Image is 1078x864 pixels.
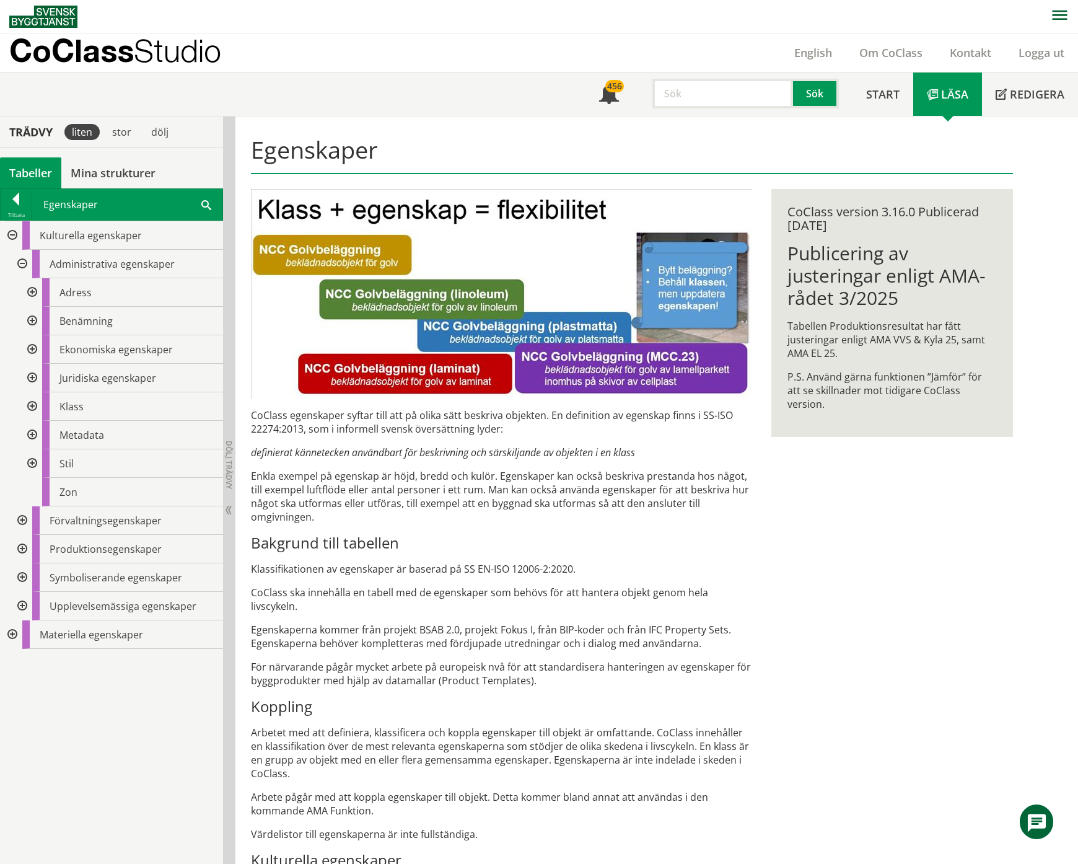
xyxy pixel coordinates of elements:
[59,286,92,299] span: Adress
[251,189,752,399] img: bild-till-egenskaper.JPG
[40,628,143,641] span: Materiella egenskaper
[50,542,162,556] span: Produktionsegenskaper
[251,446,635,459] em: definierat kännetecken användbart för beskrivning och särskiljande av objekten i en klass
[251,136,1012,174] h1: Egenskaper
[251,660,752,687] p: För närvarande pågår mycket arbete på europeisk nvå för att standardisera hanteringen av egenskap...
[1010,87,1064,102] span: Redigera
[251,827,752,841] p: Värdelistor till egenskaperna är inte fullständiga.
[251,697,752,716] h3: Koppling
[134,32,221,69] span: Studio
[585,73,633,116] a: 456
[251,408,752,436] p: CoClass egenskaper syftar till att på olika sätt beskriva objekten. En definition av egenskap fin...
[224,441,234,489] span: Dölj trädvy
[846,45,936,60] a: Om CoClass
[59,428,104,442] span: Metadata
[787,319,996,360] p: Tabellen Produktionsresultat har fått justeringar enligt AMA VVS & Kyla 25, samt AMA EL 25.
[599,86,619,105] span: Notifikationer
[251,586,752,613] p: CoClass ska innehålla en tabell med de egenskaper som behövs för att hantera objekt genom hela li...
[40,229,142,242] span: Kulturella egenskaper
[32,189,222,220] div: Egenskaper
[201,198,211,211] span: Sök i tabellen
[59,314,113,328] span: Benämning
[50,257,175,271] span: Administrativa egenskaper
[251,790,752,818] p: Arbete pågår med att koppla egenskaper till objekt. Detta kommer bland annat att användas i den k...
[50,571,182,584] span: Symboliserande egenskaper
[781,45,846,60] a: English
[1,210,32,220] div: Tillbaka
[50,599,196,613] span: Upplevelsemässiga egenskaper
[1005,45,1078,60] a: Logga ut
[59,457,74,470] span: Stil
[144,124,176,140] div: dölj
[50,514,162,527] span: Förvaltningsegenskaper
[913,73,982,116] a: Läsa
[2,125,59,139] div: Trädvy
[59,400,84,413] span: Klass
[61,157,165,188] a: Mina strukturer
[866,87,900,102] span: Start
[936,45,1005,60] a: Kontakt
[605,80,624,92] div: 456
[787,370,996,411] p: P.S. Använd gärna funktionen ”Jämför” för att se skillnader mot tidigare CoClass version.
[251,534,752,552] h3: Bakgrund till tabellen
[251,469,752,524] p: Enkla exempel på egenskap är höjd, bredd och kulör. Egenskaper kan också beskriva prestanda hos n...
[787,205,996,232] div: CoClass version 3.16.0 Publicerad [DATE]
[982,73,1078,116] a: Redigera
[852,73,913,116] a: Start
[251,623,752,650] p: Egenskaperna kommer från projekt BSAB 2.0, projekt Fokus I, från BIP-koder och från IFC Property ...
[59,371,156,385] span: Juridiska egenskaper
[64,124,100,140] div: liten
[941,87,968,102] span: Läsa
[787,242,996,309] h1: Publicering av justeringar enligt AMA-rådet 3/2025
[652,79,793,108] input: Sök
[9,43,221,58] p: CoClass
[59,343,173,356] span: Ekonomiska egenskaper
[105,124,139,140] div: stor
[59,485,77,499] span: Zon
[251,726,752,780] p: Arbetet med att definiera, klassificera och koppla egenskaper till objekt är omfattande. CoClass ...
[793,79,839,108] button: Sök
[9,33,248,72] a: CoClassStudio
[9,6,77,28] img: Svensk Byggtjänst
[251,562,752,576] p: Klassifikationen av egenskaper är baserad på SS EN-ISO 12006-2:2020.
